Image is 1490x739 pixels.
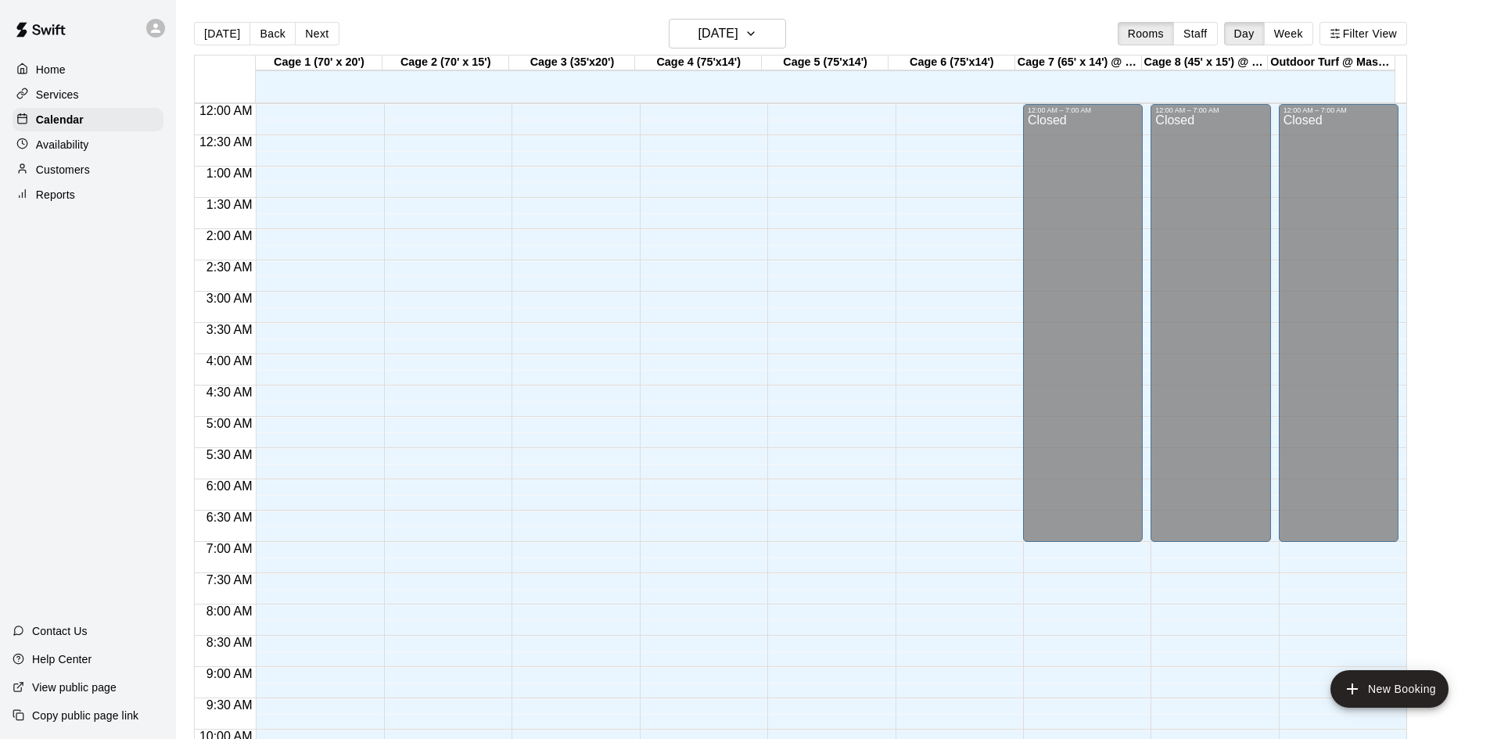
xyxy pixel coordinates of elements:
[295,22,339,45] button: Next
[13,133,163,156] a: Availability
[13,108,163,131] a: Calendar
[1173,22,1218,45] button: Staff
[1028,106,1138,114] div: 12:00 AM – 7:00 AM
[13,183,163,206] a: Reports
[669,19,786,48] button: [DATE]
[1268,56,1395,70] div: Outdoor Turf @ Mashlab Leander
[36,187,75,203] p: Reports
[36,137,89,152] p: Availability
[203,667,257,680] span: 9:00 AM
[1284,114,1394,547] div: Closed
[13,58,163,81] a: Home
[203,386,257,399] span: 4:30 AM
[509,56,636,70] div: Cage 3 (35'x20')
[1224,22,1265,45] button: Day
[203,698,257,712] span: 9:30 AM
[203,167,257,180] span: 1:00 AM
[382,56,509,70] div: Cage 2 (70' x 15')
[203,542,257,555] span: 7:00 AM
[32,623,88,639] p: Contact Us
[203,260,257,274] span: 2:30 AM
[1015,56,1142,70] div: Cage 7 (65' x 14') @ Mashlab Leander
[203,417,257,430] span: 5:00 AM
[203,573,257,587] span: 7:30 AM
[256,56,382,70] div: Cage 1 (70' x 20')
[36,62,66,77] p: Home
[1279,104,1398,542] div: 12:00 AM – 7:00 AM: Closed
[1155,114,1266,547] div: Closed
[36,87,79,102] p: Services
[194,22,250,45] button: [DATE]
[196,135,257,149] span: 12:30 AM
[13,83,163,106] a: Services
[698,23,738,45] h6: [DATE]
[1155,106,1266,114] div: 12:00 AM – 7:00 AM
[1142,56,1269,70] div: Cage 8 (45' x 15') @ Mashlab Leander
[635,56,762,70] div: Cage 4 (75'x14')
[250,22,296,45] button: Back
[889,56,1015,70] div: Cage 6 (75'x14')
[203,229,257,242] span: 2:00 AM
[203,198,257,211] span: 1:30 AM
[1023,104,1143,542] div: 12:00 AM – 7:00 AM: Closed
[1264,22,1313,45] button: Week
[203,636,257,649] span: 8:30 AM
[203,511,257,524] span: 6:30 AM
[1330,670,1449,708] button: add
[1151,104,1270,542] div: 12:00 AM – 7:00 AM: Closed
[32,708,138,723] p: Copy public page link
[1284,106,1394,114] div: 12:00 AM – 7:00 AM
[13,158,163,181] a: Customers
[203,604,257,618] span: 8:00 AM
[36,112,84,127] p: Calendar
[203,354,257,368] span: 4:00 AM
[36,162,90,178] p: Customers
[1028,114,1138,547] div: Closed
[32,680,117,695] p: View public page
[1319,22,1407,45] button: Filter View
[1118,22,1174,45] button: Rooms
[196,104,257,117] span: 12:00 AM
[203,479,257,493] span: 6:00 AM
[203,292,257,305] span: 3:00 AM
[762,56,889,70] div: Cage 5 (75'x14')
[203,323,257,336] span: 3:30 AM
[32,651,92,667] p: Help Center
[203,448,257,461] span: 5:30 AM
